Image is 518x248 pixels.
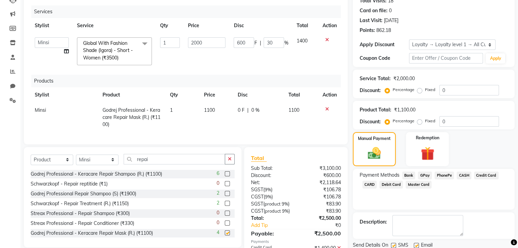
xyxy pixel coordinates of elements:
div: Coupon Code [360,55,409,62]
label: Percentage [393,87,414,93]
div: Sub Total: [246,165,296,172]
span: product [265,208,281,214]
span: CGST [251,194,264,200]
span: SGST [251,187,263,193]
span: Godrej Professional - Keracare Repair Mask (R.) (₹1100) [103,107,160,127]
th: Total [284,87,318,103]
th: Action [318,18,341,33]
div: ₹0 [304,222,346,229]
div: Payments [251,239,341,245]
div: ₹2,000.00 [393,75,415,82]
th: Qty [166,87,200,103]
span: 0 [217,209,219,216]
div: Schwarzkopf - Repair Treatment (R.) (₹1150) [31,200,129,207]
span: 6 [217,170,219,177]
th: Disc [230,18,292,33]
th: Price [184,18,230,33]
span: % [284,39,288,47]
div: Streax Professional - Repair Shampoo (₹300) [31,210,130,217]
div: Service Total: [360,75,391,82]
div: ₹1,100.00 [394,106,415,113]
div: Godrej Professional - Keracare Repair Shampoo (R.) (₹1100) [31,171,162,178]
span: CASH [457,172,471,179]
label: Manual Payment [358,136,391,142]
div: Description: [360,218,387,226]
th: Qty [156,18,184,33]
div: 862.18 [376,27,391,34]
span: GPay [418,172,432,179]
th: Action [318,87,341,103]
span: 9% [282,201,288,207]
span: Debit Card [379,181,403,189]
th: Stylist [31,87,98,103]
label: Percentage [393,118,414,124]
input: Enter Offer / Coupon Code [409,53,483,64]
span: CARD [362,181,377,189]
a: Add Tip [246,222,304,229]
span: 9% [282,208,288,214]
div: Apply Discount [360,41,409,48]
span: 2 [217,199,219,207]
span: PhonePe [435,172,454,179]
div: Net: [246,179,296,186]
button: Apply [486,53,505,64]
span: | [260,39,261,47]
span: 0 [217,219,219,226]
div: Streax Professional - Repair Conditioner (₹330) [31,220,134,227]
span: Credit Card [474,172,499,179]
span: Minsi [35,107,46,113]
div: Schwarzkopf - Repair reptitide (₹1) [31,180,108,188]
div: Discount: [360,118,381,125]
div: Products [31,75,346,87]
div: ₹3,100.00 [296,165,346,172]
input: Search or Scan [124,154,225,164]
span: product [265,201,281,207]
span: 9% [265,194,271,199]
th: Total [292,18,318,33]
th: Product [98,87,166,103]
th: Service [73,18,156,33]
div: Payable: [246,229,296,237]
div: Card on file: [360,7,388,14]
span: F [254,39,257,47]
div: ₹2,500.00 [296,215,346,222]
label: Redemption [416,135,439,141]
span: 9% [265,187,271,192]
span: Master Card [406,181,431,189]
div: ( ) [246,193,296,200]
span: 0 F [238,107,245,114]
span: SGST [251,201,263,207]
div: Product Total: [360,106,391,113]
div: ₹106.78 [296,193,346,200]
img: _gift.svg [417,145,439,162]
span: 2 [217,190,219,197]
div: ( ) [246,208,296,215]
div: Discount: [246,172,296,179]
div: ( ) [246,186,296,193]
div: ₹83.90 [296,200,346,208]
th: Disc [234,87,284,103]
div: Points: [360,27,375,34]
span: 1100 [204,107,215,113]
img: _cash.svg [364,146,385,161]
div: ₹83.90 [296,208,346,215]
th: Stylist [31,18,73,33]
div: Services [31,5,346,18]
div: ₹600.00 [296,172,346,179]
span: 1100 [288,107,299,113]
span: CGST [251,208,264,214]
span: | [247,107,249,114]
a: x [119,55,122,61]
span: Total [251,155,267,162]
label: Fixed [425,87,435,93]
div: ( ) [246,200,296,208]
span: 4 [217,229,219,236]
span: Bank [402,172,415,179]
div: 0 [389,7,392,14]
label: Fixed [425,118,435,124]
div: Last Visit: [360,17,382,24]
span: 0 % [251,107,260,114]
span: Payment Methods [360,172,399,179]
div: ₹2,500.00 [296,229,346,237]
span: 1 [170,107,173,113]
